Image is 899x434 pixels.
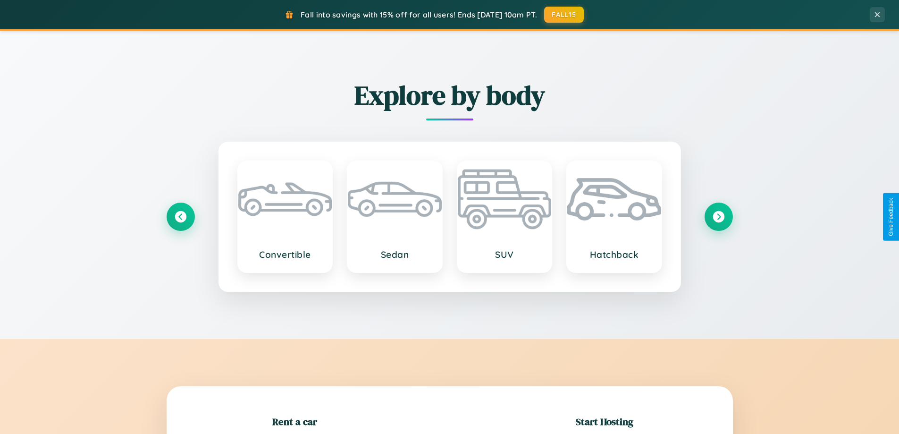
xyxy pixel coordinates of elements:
[167,77,733,113] h2: Explore by body
[467,249,542,260] h3: SUV
[577,249,652,260] h3: Hatchback
[357,249,432,260] h3: Sedan
[544,7,584,23] button: FALL15
[888,198,894,236] div: Give Feedback
[301,10,537,19] span: Fall into savings with 15% off for all users! Ends [DATE] 10am PT.
[272,415,317,428] h2: Rent a car
[576,415,633,428] h2: Start Hosting
[248,249,323,260] h3: Convertible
